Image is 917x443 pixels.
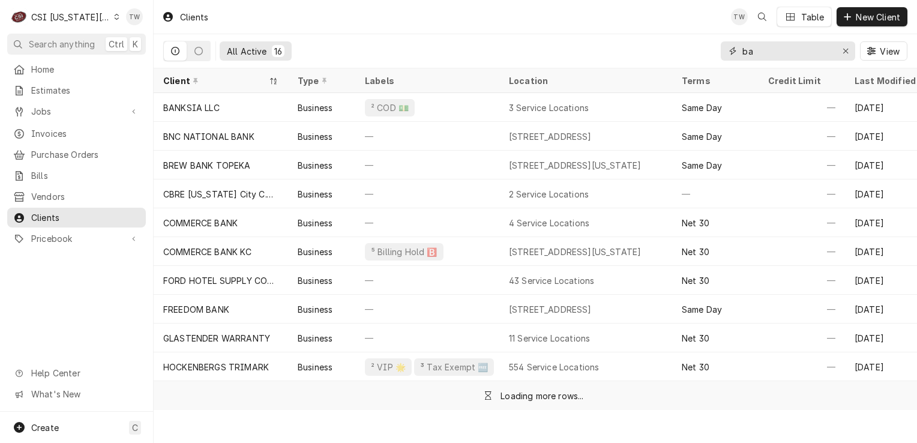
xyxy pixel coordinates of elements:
div: Business [298,217,332,229]
span: Vendors [31,190,140,203]
div: ² COD 💵 [370,101,410,114]
div: COMMERCE BANK KC [163,246,252,258]
div: CSI [US_STATE][GEOGRAPHIC_DATA] [31,11,110,23]
input: Keyword search [742,41,832,61]
div: Business [298,361,332,373]
div: Location [509,74,663,87]
div: Client [163,74,266,87]
button: New Client [837,7,907,26]
div: Business [298,332,332,345]
div: Tori Warrick's Avatar [126,8,143,25]
div: CSI Kansas City's Avatar [11,8,28,25]
div: Business [298,159,332,172]
div: COMMERCE BANK [163,217,238,229]
div: GLASTENDER WARRANTY [163,332,270,345]
button: Search anythingCtrlK [7,34,146,55]
button: Erase input [836,41,855,61]
a: Invoices [7,124,146,143]
a: Home [7,59,146,79]
div: — [759,122,845,151]
div: CBRE [US_STATE] City C.O. Commerce Bank [163,188,278,200]
div: 3 Service Locations [509,101,589,114]
div: 16 [274,45,282,58]
div: Same Day [682,159,722,172]
span: Estimates [31,84,140,97]
div: Net 30 [682,246,709,258]
div: Tori Warrick's Avatar [731,8,748,25]
span: Bills [31,169,140,182]
div: — [355,151,499,179]
div: — [759,151,845,179]
span: Ctrl [109,38,124,50]
div: Table [801,11,825,23]
div: — [759,208,845,237]
div: Labels [365,74,490,87]
div: — [355,208,499,237]
div: BNC NATIONAL BANK [163,130,254,143]
div: 2 Service Locations [509,188,589,200]
span: Create [31,423,59,433]
div: FREEDOM BANK [163,303,229,316]
div: FORD HOTEL SUPPLY COMPANY-[GEOGRAPHIC_DATA] [163,274,278,287]
div: 43 Service Locations [509,274,594,287]
div: Business [298,188,332,200]
span: New Client [853,11,903,23]
div: Business [298,101,332,114]
div: TW [731,8,748,25]
span: Invoices [31,127,140,140]
div: BANKSIA LLC [163,101,220,114]
span: Home [31,63,140,76]
div: HOCKENBERGS TRIMARK [163,361,269,373]
div: — [759,295,845,324]
div: Business [298,274,332,287]
div: Same Day [682,130,722,143]
a: Purchase Orders [7,145,146,164]
div: Net 30 [682,361,709,373]
span: Purchase Orders [31,148,140,161]
span: Help Center [31,367,139,379]
div: 554 Service Locations [509,361,599,373]
div: — [672,179,759,208]
div: — [759,266,845,295]
span: Jobs [31,105,122,118]
a: Bills [7,166,146,185]
div: [STREET_ADDRESS] [509,130,592,143]
div: [STREET_ADDRESS] [509,303,592,316]
button: Open search [753,7,772,26]
div: — [355,179,499,208]
a: Clients [7,208,146,228]
a: Go to Pricebook [7,229,146,249]
div: 11 Service Locations [509,332,590,345]
div: — [355,266,499,295]
span: Clients [31,211,140,224]
span: What's New [31,388,139,400]
div: Business [298,130,332,143]
div: — [759,237,845,266]
a: Vendors [7,187,146,206]
a: Go to Jobs [7,101,146,121]
div: Loading more rows... [501,390,583,402]
div: [STREET_ADDRESS][US_STATE] [509,246,641,258]
div: — [355,295,499,324]
div: [STREET_ADDRESS][US_STATE] [509,159,641,172]
span: K [133,38,138,50]
div: Business [298,246,332,258]
div: Business [298,303,332,316]
div: All Active [227,45,267,58]
div: — [759,324,845,352]
div: ² VIP 🌟 [370,361,407,373]
div: Same Day [682,101,722,114]
span: C [132,421,138,434]
div: 4 Service Locations [509,217,589,229]
div: — [355,324,499,352]
div: — [355,122,499,151]
div: Terms [682,74,747,87]
div: — [759,352,845,381]
span: Search anything [29,38,95,50]
div: Net 30 [682,274,709,287]
div: Net 30 [682,332,709,345]
a: Go to Help Center [7,363,146,383]
div: Same Day [682,303,722,316]
div: Type [298,74,343,87]
div: C [11,8,28,25]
